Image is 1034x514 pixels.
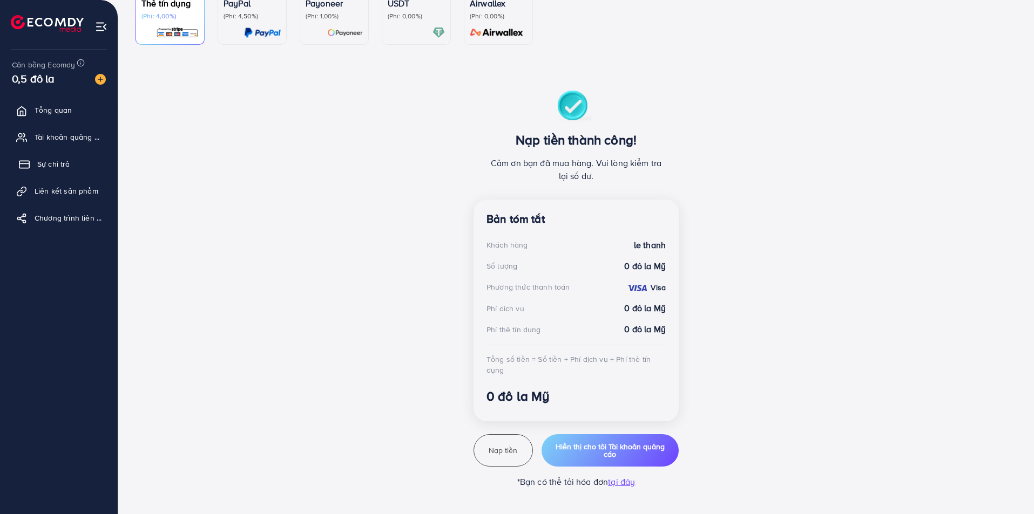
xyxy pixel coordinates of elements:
[156,26,199,39] img: thẻ
[306,11,339,20] font: (Phí: 1,00%)
[516,131,637,149] font: Nạp tiền thành công!
[224,11,258,20] font: (Phí: 4,50%)
[8,207,110,229] a: Chương trình liên kết
[12,59,75,70] font: Cân bằng Ecomdy
[624,323,666,335] font: 0 đô la Mỹ
[486,354,651,375] font: Tổng số tiền = Số tiền + Phí dịch vụ + Phí thẻ tín dụng
[8,99,110,121] a: Tổng quan
[486,303,524,314] font: Phí dịch vụ
[634,239,666,251] font: le thanh
[141,11,176,20] font: (Phí: 4,00%)
[35,105,72,115] font: Tổng quan
[491,157,662,182] font: Cảm ơn bạn đã mua hàng. Vui lòng kiểm tra lại số dư.
[327,26,363,39] img: thẻ
[486,261,517,271] font: Số lượng
[608,476,635,488] font: tại đây
[95,74,106,85] img: hình ảnh
[486,211,545,227] font: Bản tóm tắt
[556,441,665,460] font: Hiển thị cho tôi Tài khoản quảng cáo
[624,260,666,272] font: 0 đô la Mỹ
[557,91,596,124] img: thành công
[470,11,504,20] font: (Phí: 0,00%)
[37,159,70,169] font: Sự chi trả
[35,186,98,196] font: Liên kết sản phẩm
[486,324,541,335] font: Phí thẻ tín dụng
[486,239,528,250] font: Khách hàng
[388,11,422,20] font: (Phí: 0,00%)
[244,26,281,39] img: thẻ
[467,26,527,39] img: thẻ
[988,465,1026,506] iframe: Trò chuyện
[35,213,107,223] font: Chương trình liên kết
[626,284,648,292] img: tín dụng
[35,132,132,142] font: Tài khoản quảng cáo của tôi
[8,126,110,148] a: Tài khoản quảng cáo của tôi
[8,153,110,175] a: Sự chi trả
[11,15,84,32] img: biểu trưng
[489,445,517,456] font: Nạp tiền
[517,476,609,488] font: *Bạn có thể tải hóa đơn
[624,302,666,314] font: 0 đô la Mỹ
[95,20,107,33] img: thực đơn
[542,434,679,467] button: Hiển thị cho tôi Tài khoản quảng cáo
[432,26,445,39] img: thẻ
[474,434,533,467] button: Nạp tiền
[11,68,56,90] font: 0,5 đô la
[651,282,666,293] font: Visa
[8,180,110,202] a: Liên kết sản phẩm
[486,387,550,405] font: 0 đô la Mỹ
[486,282,570,292] font: Phương thức thanh toán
